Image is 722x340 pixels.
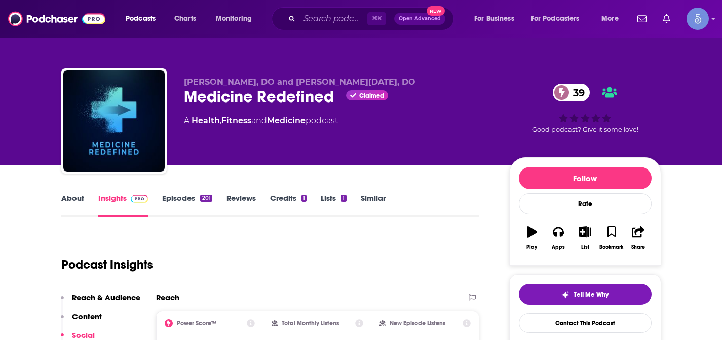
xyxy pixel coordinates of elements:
a: Similar [361,193,386,217]
div: Rate [519,193,652,214]
span: , [220,116,221,125]
button: Apps [545,220,572,256]
img: User Profile [687,8,709,30]
a: Reviews [226,193,256,217]
h2: New Episode Listens [390,320,445,327]
div: 1 [301,195,307,202]
span: For Podcasters [531,12,580,26]
a: Fitness [221,116,251,125]
a: Medicine [267,116,306,125]
h2: Total Monthly Listens [282,320,339,327]
div: Search podcasts, credits, & more... [281,7,464,30]
div: Bookmark [599,244,623,250]
p: Social [72,330,95,340]
span: Open Advanced [399,16,441,21]
a: Health [192,116,220,125]
button: Play [519,220,545,256]
a: InsightsPodchaser Pro [98,193,148,217]
iframe: Intercom live chat [688,305,712,330]
input: Search podcasts, credits, & more... [299,11,367,27]
button: Open AdvancedNew [394,13,445,25]
span: Tell Me Why [574,291,609,299]
button: open menu [119,11,169,27]
div: 39Good podcast? Give it some love! [509,77,661,140]
img: tell me why sparkle [561,291,569,299]
button: open menu [524,11,594,27]
button: open menu [209,11,265,27]
h2: Power Score™ [177,320,216,327]
span: Charts [174,12,196,26]
span: ⌘ K [367,12,386,25]
img: Medicine Redefined [63,70,165,172]
a: 39 [553,84,590,101]
a: Credits1 [270,193,307,217]
div: Share [631,244,645,250]
p: Reach & Audience [72,293,140,302]
span: For Business [474,12,514,26]
span: and [251,116,267,125]
img: Podchaser - Follow, Share and Rate Podcasts [8,9,105,28]
button: Bookmark [598,220,625,256]
a: Lists1 [321,193,346,217]
button: Share [625,220,651,256]
span: Good podcast? Give it some love! [532,126,638,133]
span: Monitoring [216,12,252,26]
button: Reach & Audience [61,293,140,312]
a: Show notifications dropdown [659,10,674,27]
button: Content [61,312,102,330]
span: More [601,12,619,26]
span: Claimed [359,93,384,98]
a: Contact This Podcast [519,313,652,333]
div: A podcast [184,115,338,127]
span: [PERSON_NAME], DO and [PERSON_NAME][DATE], DO [184,77,415,87]
div: List [581,244,589,250]
a: About [61,193,84,217]
a: Show notifications dropdown [633,10,651,27]
div: 1 [341,195,346,202]
button: Show profile menu [687,8,709,30]
div: Apps [552,244,565,250]
div: Play [526,244,537,250]
a: Episodes201 [162,193,212,217]
button: open menu [594,11,631,27]
a: Charts [168,11,202,27]
button: Follow [519,167,652,189]
h1: Podcast Insights [61,257,153,273]
span: Podcasts [126,12,156,26]
p: Content [72,312,102,321]
button: tell me why sparkleTell Me Why [519,284,652,305]
button: List [572,220,598,256]
div: 201 [200,195,212,202]
button: open menu [467,11,527,27]
img: Podchaser Pro [131,195,148,203]
h2: Reach [156,293,179,302]
span: 39 [563,84,590,101]
span: New [427,6,445,16]
span: Logged in as Spiral5-G1 [687,8,709,30]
